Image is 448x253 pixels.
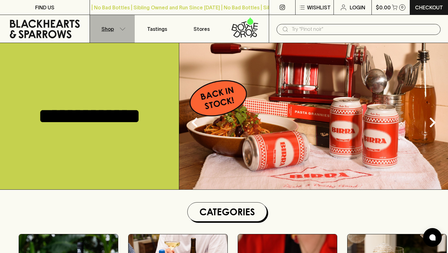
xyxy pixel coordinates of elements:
a: Tastings [135,15,180,43]
h1: Categories [190,205,264,219]
a: Stores [180,15,224,43]
p: Stores [194,25,210,33]
button: Previous [182,110,207,135]
button: Shop [90,15,135,43]
input: Try "Pinot noir" [292,24,436,34]
p: 0 [401,6,404,9]
p: Checkout [415,4,443,11]
p: Wishlist [307,4,331,11]
p: Tastings [147,25,167,33]
p: $0.00 [376,4,391,11]
button: Next [420,110,445,135]
p: Login [350,4,365,11]
img: optimise [179,43,448,189]
img: bubble-icon [429,234,436,241]
p: FIND US [35,4,54,11]
p: Shop [101,25,114,33]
